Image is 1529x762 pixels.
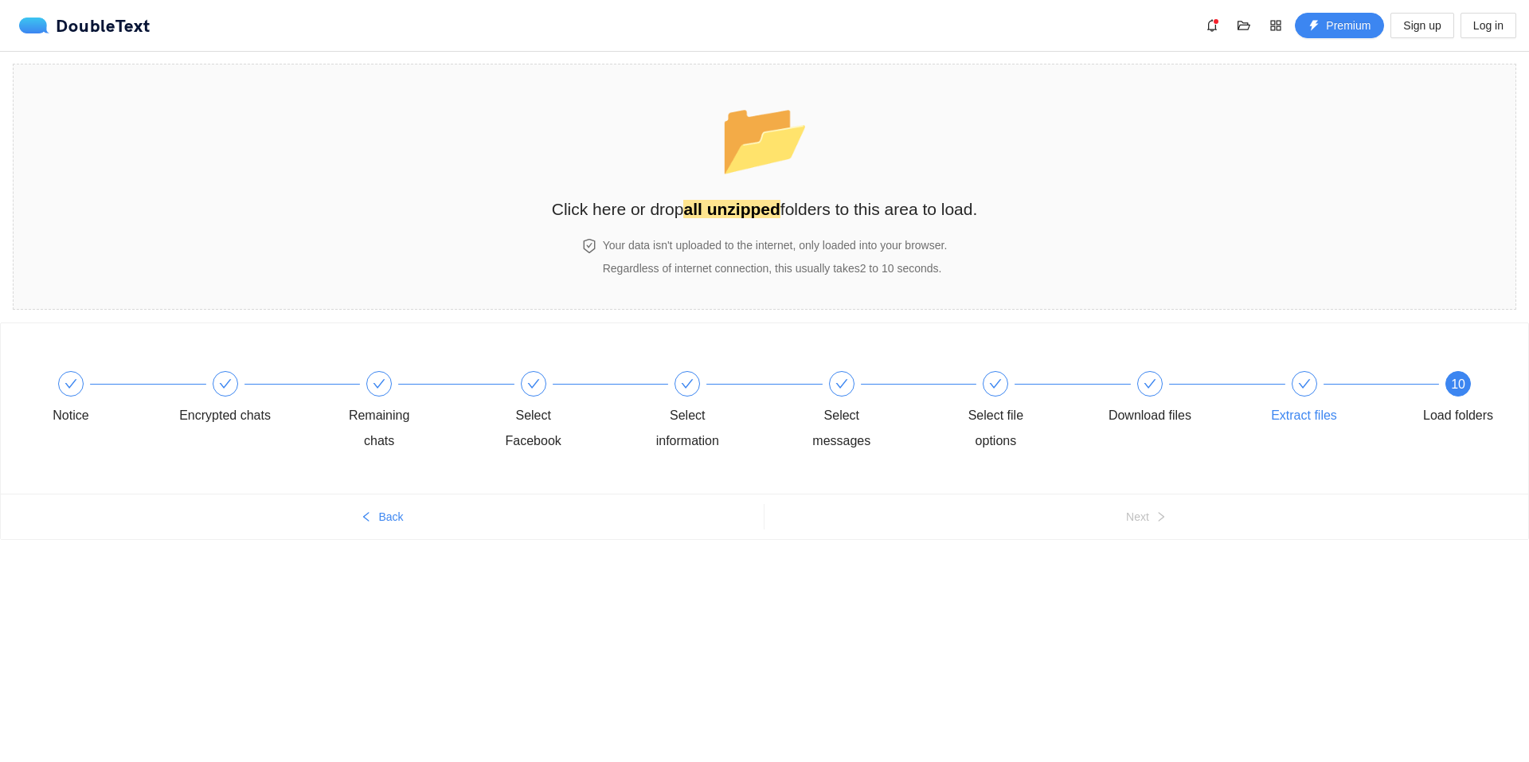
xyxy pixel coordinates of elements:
span: check [1144,377,1156,390]
span: check [373,377,385,390]
div: Select Facebook [487,371,642,454]
span: thunderbolt [1308,20,1320,33]
span: 10 [1451,377,1465,391]
div: Extract files [1258,371,1413,428]
div: Extract files [1271,403,1337,428]
button: bell [1199,13,1225,38]
span: Premium [1326,17,1371,34]
span: check [65,377,77,390]
a: logoDoubleText [19,18,151,33]
div: Notice [53,403,88,428]
span: check [219,377,232,390]
div: Select messages [796,371,950,454]
div: Select file options [949,371,1104,454]
div: Select information [641,403,733,454]
div: Download files [1109,403,1191,428]
button: Sign up [1390,13,1453,38]
div: Select file options [949,403,1042,454]
span: left [361,511,372,524]
h2: Click here or drop folders to this area to load. [552,196,978,222]
img: logo [19,18,56,33]
span: Log in [1473,17,1504,34]
span: bell [1200,19,1224,32]
div: Encrypted chats [179,371,334,428]
div: Notice [25,371,179,428]
h4: Your data isn't uploaded to the internet, only loaded into your browser. [603,236,948,254]
strong: all unzipped [683,200,780,218]
button: thunderboltPremium [1295,13,1384,38]
span: appstore [1264,19,1288,32]
div: Encrypted chats [179,403,271,428]
span: check [1298,377,1311,390]
div: Select information [641,371,796,454]
span: check [989,377,1002,390]
button: leftBack [1,504,764,529]
div: DoubleText [19,18,151,33]
button: folder-open [1231,13,1257,38]
span: Regardless of internet connection, this usually takes 2 to 10 seconds . [603,262,942,275]
div: Load folders [1423,403,1493,428]
button: Log in [1461,13,1516,38]
span: check [527,377,540,390]
button: Nextright [764,504,1528,529]
span: check [681,377,694,390]
span: Back [378,508,403,526]
div: Select Facebook [487,403,580,454]
div: 10Load folders [1412,371,1504,428]
div: Select messages [796,403,888,454]
div: Remaining chats [333,403,425,454]
div: Download files [1104,371,1258,428]
button: appstore [1263,13,1289,38]
div: Remaining chats [333,371,487,454]
span: folder-open [1232,19,1256,32]
span: Sign up [1403,17,1441,34]
span: check [835,377,848,390]
span: folder [719,97,811,178]
span: safety-certificate [582,239,596,253]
